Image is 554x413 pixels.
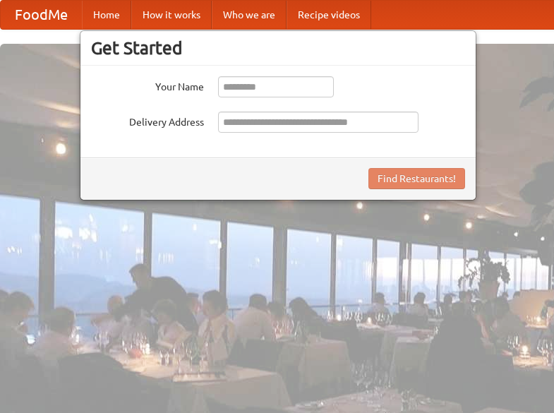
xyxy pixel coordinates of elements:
[212,1,287,29] a: Who we are
[91,76,204,94] label: Your Name
[368,168,465,189] button: Find Restaurants!
[287,1,371,29] a: Recipe videos
[82,1,131,29] a: Home
[1,1,82,29] a: FoodMe
[91,37,465,59] h3: Get Started
[91,112,204,129] label: Delivery Address
[131,1,212,29] a: How it works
